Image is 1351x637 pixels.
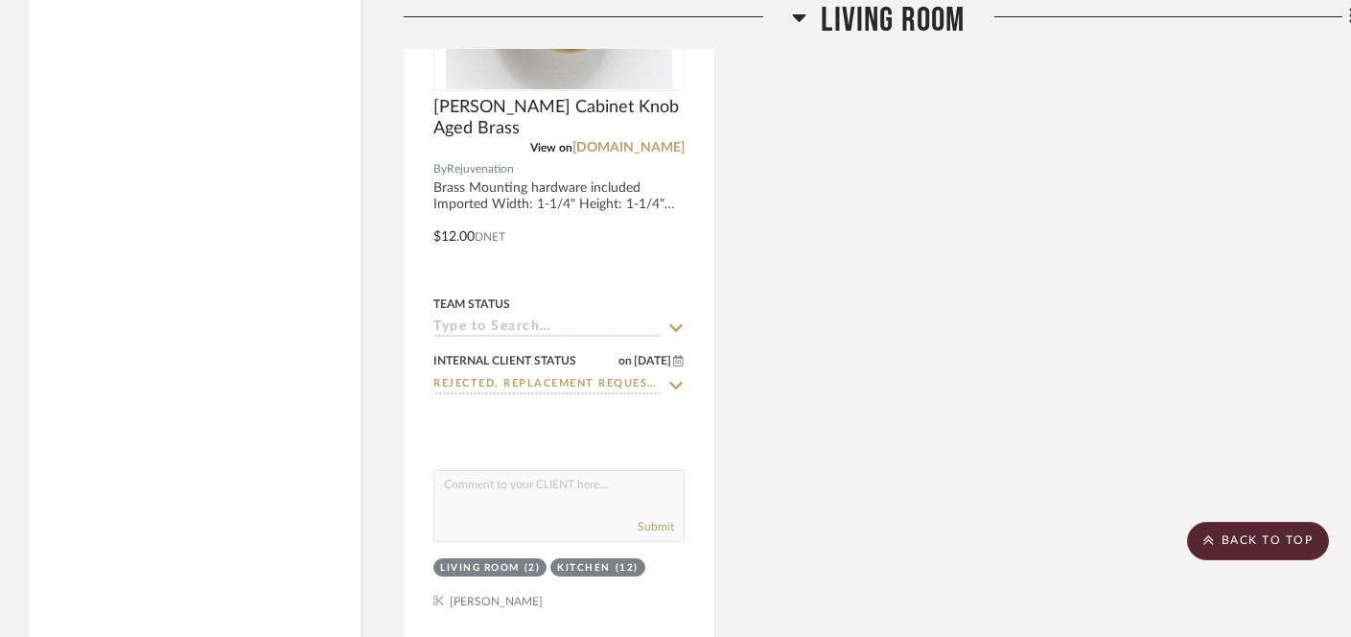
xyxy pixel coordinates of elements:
[433,352,576,369] div: Internal Client Status
[433,160,447,178] span: By
[440,561,520,576] div: Living Room
[433,295,510,313] div: Team Status
[557,561,611,576] div: Kitchen
[433,97,685,139] span: [PERSON_NAME] Cabinet Knob Aged Brass
[433,376,662,394] input: Type to Search…
[632,354,673,367] span: [DATE]
[616,561,639,576] div: (12)
[638,518,674,535] button: Submit
[618,355,632,366] span: on
[530,142,572,153] span: View on
[524,561,541,576] div: (2)
[1187,522,1329,560] scroll-to-top-button: BACK TO TOP
[572,141,685,154] a: [DOMAIN_NAME]
[447,160,514,178] span: Rejuvenation
[433,319,662,338] input: Type to Search…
